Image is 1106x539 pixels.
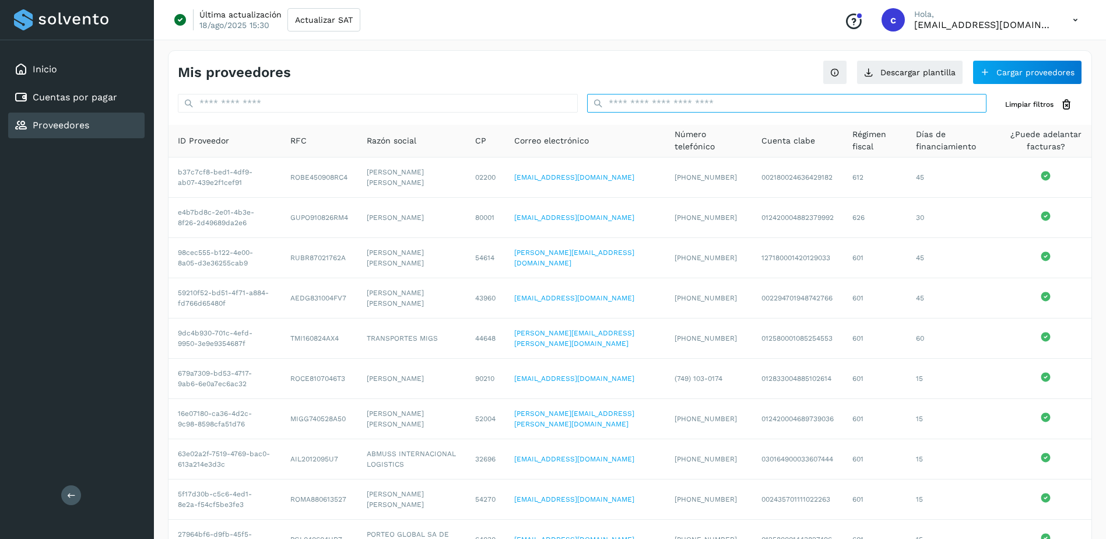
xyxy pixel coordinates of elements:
[281,439,357,480] td: AIL2012095U7
[8,85,145,110] div: Cuentas por pagar
[466,278,505,318] td: 43960
[752,439,843,480] td: 030164900033607444
[168,278,281,318] td: 59210f52-bd51-4f71-a884-fd766d65480f
[466,359,505,399] td: 90210
[290,135,307,147] span: RFC
[843,198,907,238] td: 626
[675,213,737,222] span: [PHONE_NUMBER]
[675,334,737,342] span: [PHONE_NUMBER]
[914,19,1054,30] p: cxp@53cargo.com
[675,294,737,302] span: [PHONE_NUMBER]
[907,198,1000,238] td: 30
[675,495,737,503] span: [PHONE_NUMBER]
[33,120,89,131] a: Proveedores
[675,415,737,423] span: [PHONE_NUMBER]
[856,60,963,85] button: Descargar plantilla
[33,92,117,103] a: Cuentas por pagar
[843,157,907,198] td: 612
[357,359,466,399] td: [PERSON_NAME]
[843,399,907,439] td: 601
[852,128,897,153] span: Régimen fiscal
[514,374,634,383] a: [EMAIL_ADDRESS][DOMAIN_NAME]
[1005,99,1054,110] span: Limpiar filtros
[357,238,466,278] td: [PERSON_NAME] [PERSON_NAME]
[168,238,281,278] td: 98cec555-b122-4e00-8a05-d3e36255cab9
[357,318,466,359] td: TRANSPORTES MIGS
[907,318,1000,359] td: 60
[8,57,145,82] div: Inicio
[357,198,466,238] td: [PERSON_NAME]
[752,399,843,439] td: 012420004689739036
[168,480,281,520] td: 5f17d30b-c5c6-4ed1-8e2a-f54cf5be3fe3
[761,135,815,147] span: Cuenta clabe
[843,238,907,278] td: 601
[199,20,269,30] p: 18/ago/2025 15:30
[972,60,1082,85] button: Cargar proveedores
[357,278,466,318] td: [PERSON_NAME] [PERSON_NAME]
[514,135,589,147] span: Correo electrónico
[675,455,737,463] span: [PHONE_NUMBER]
[281,157,357,198] td: ROBE450908RC4
[357,480,466,520] td: [PERSON_NAME] [PERSON_NAME]
[514,495,634,503] a: [EMAIL_ADDRESS][DOMAIN_NAME]
[752,278,843,318] td: 002294701948742766
[675,374,722,383] span: (749) 103-0174
[357,439,466,480] td: ABMUSS INTERNACIONAL LOGISTICS
[168,399,281,439] td: 16e07180-ca36-4d2c-9c98-8598cfa51d76
[466,399,505,439] td: 52004
[907,439,1000,480] td: 15
[843,439,907,480] td: 601
[514,455,634,463] a: [EMAIL_ADDRESS][DOMAIN_NAME]
[752,318,843,359] td: 012580001085254553
[843,278,907,318] td: 601
[281,480,357,520] td: ROMA880613527
[168,359,281,399] td: 679a7309-bd53-4717-9ab6-6e0a7ec6ac32
[357,399,466,439] td: [PERSON_NAME] [PERSON_NAME]
[752,157,843,198] td: 002180024636429182
[907,399,1000,439] td: 15
[675,128,743,153] span: Número telefónico
[907,238,1000,278] td: 45
[916,128,991,153] span: Días de financiamiento
[281,359,357,399] td: ROCE8107046T3
[843,359,907,399] td: 601
[466,480,505,520] td: 54270
[466,157,505,198] td: 02200
[168,439,281,480] td: 63e02a2f-7519-4769-bac0-613a214e3d3c
[466,439,505,480] td: 32696
[843,480,907,520] td: 601
[752,480,843,520] td: 002435701111022263
[752,238,843,278] td: 127180001420129033
[675,254,737,262] span: [PHONE_NUMBER]
[168,157,281,198] td: b37c7cf8-bed1-4df9-ab07-439e2f1cef91
[367,135,416,147] span: Razón social
[178,64,291,81] h4: Mis proveedores
[514,213,634,222] a: [EMAIL_ADDRESS][DOMAIN_NAME]
[996,94,1082,116] button: Limpiar filtros
[466,238,505,278] td: 54614
[466,198,505,238] td: 80001
[675,173,737,181] span: [PHONE_NUMBER]
[168,318,281,359] td: 9dc4b930-701c-4efd-9950-3e9e9354687f
[295,16,353,24] span: Actualizar SAT
[514,294,634,302] a: [EMAIL_ADDRESS][DOMAIN_NAME]
[281,238,357,278] td: RUBR87021762A
[199,9,282,20] p: Última actualización
[475,135,486,147] span: CP
[33,64,57,75] a: Inicio
[1010,128,1082,153] span: ¿Puede adelantar facturas?
[907,480,1000,520] td: 15
[514,173,634,181] a: [EMAIL_ADDRESS][DOMAIN_NAME]
[281,278,357,318] td: AEDG831004FV7
[466,318,505,359] td: 44648
[752,198,843,238] td: 012420004882379992
[914,9,1054,19] p: Hola,
[514,409,634,428] a: [PERSON_NAME][EMAIL_ADDRESS][PERSON_NAME][DOMAIN_NAME]
[281,198,357,238] td: GUPO910826RM4
[514,249,634,267] a: [PERSON_NAME][EMAIL_ADDRESS][DOMAIN_NAME]
[178,135,229,147] span: ID Proveedor
[752,359,843,399] td: 012833004885102614
[281,318,357,359] td: TMI160824AX4
[281,399,357,439] td: MIGG740528A50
